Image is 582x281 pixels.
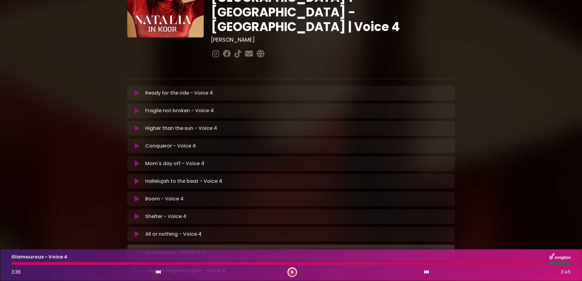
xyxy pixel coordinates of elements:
img: songbox-logo-white.png [549,253,571,261]
img: waveform4.gif [200,248,208,257]
p: Glamourous - Voice 4 [145,248,208,257]
span: 3:36 [11,269,21,276]
p: Shelter - Voice 4 [145,213,186,220]
span: 3:45 [561,269,571,276]
p: Glamourous - Voice 4 [11,253,67,261]
p: Fragile not broken - Voice 4 [145,107,214,114]
h3: [PERSON_NAME] [211,36,455,43]
p: Mom's day off - Voice 4 [145,160,204,167]
p: All or nothing - Voice 4 [145,231,202,238]
p: Higher than the sun - Voice 4 [145,125,217,132]
p: Ready for the ride - Voice 4 [145,89,213,97]
p: Conqueror - Voice 4 [145,142,196,150]
p: Boom - Voice 4 [145,195,184,203]
p: Hallelujah to the beat - Voice 4 [145,178,222,185]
